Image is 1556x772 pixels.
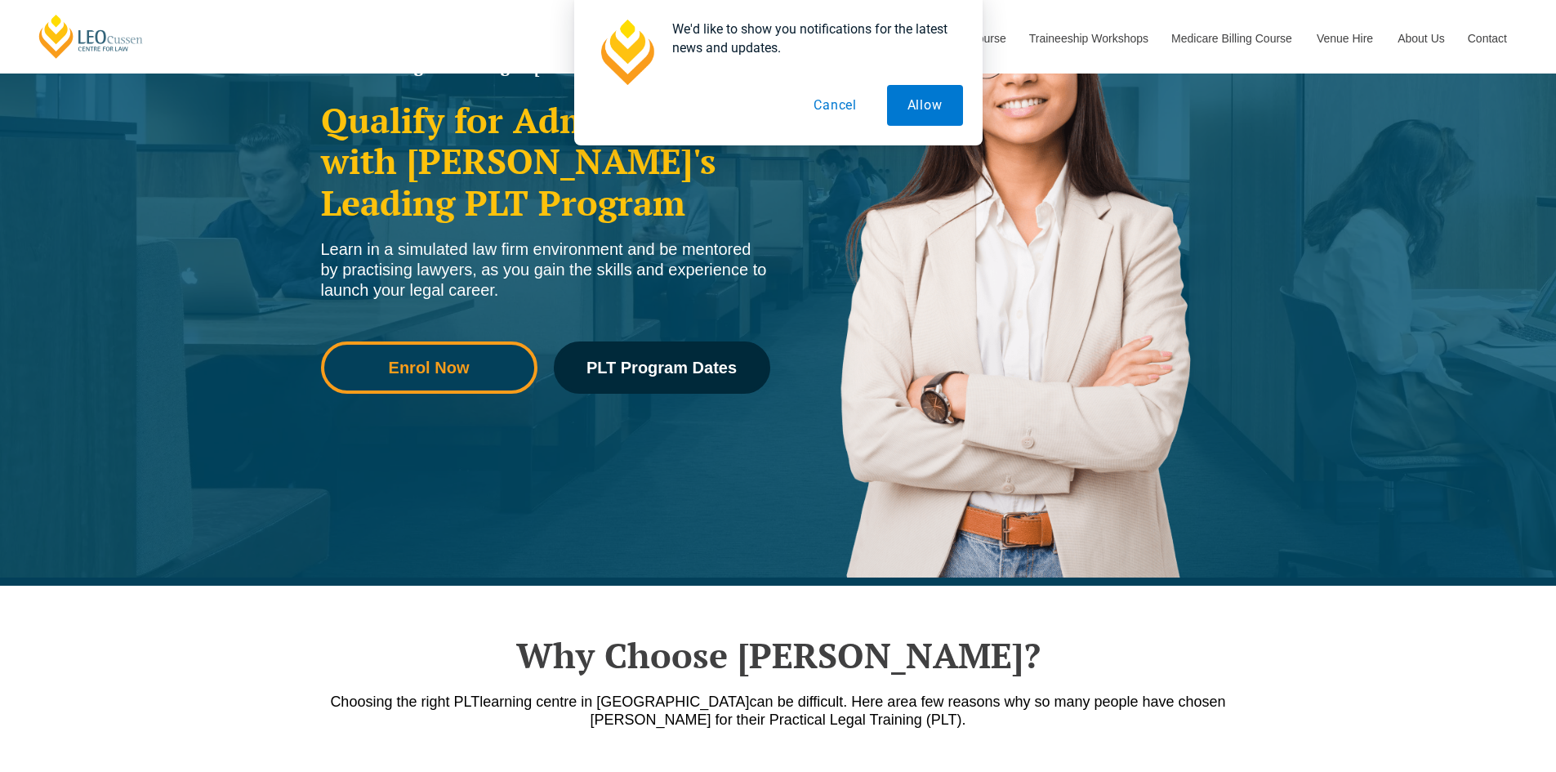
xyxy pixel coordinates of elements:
h2: Qualify for Admission with [PERSON_NAME]'s Leading PLT Program [321,100,770,223]
h2: Why Choose [PERSON_NAME]? [313,635,1244,676]
div: Learn in a simulated law firm environment and be mentored by practising lawyers, as you gain the ... [321,239,770,301]
p: a few reasons why so many people have chosen [PERSON_NAME] for their Practical Legal Training (PLT). [313,693,1244,729]
img: notification icon [594,20,659,85]
div: We'd like to show you notifications for the latest news and updates. [659,20,963,57]
span: can be difficult. Here are [750,694,909,710]
a: PLT Program Dates [554,341,770,394]
button: Allow [887,85,963,126]
span: Enrol Now [389,359,470,376]
a: Enrol Now [321,341,537,394]
span: PLT Program Dates [586,359,737,376]
button: Cancel [793,85,877,126]
span: learning centre in [GEOGRAPHIC_DATA] [479,694,749,710]
span: Choosing the right PLT [330,694,479,710]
